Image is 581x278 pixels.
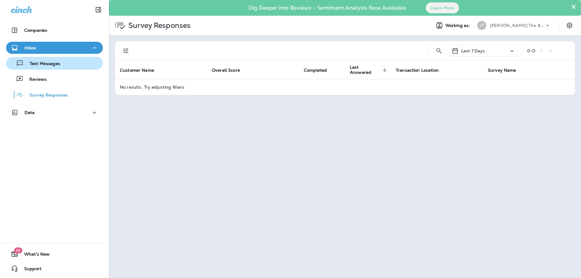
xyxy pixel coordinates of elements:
button: Text Messages [6,57,103,70]
span: Transaction Location [396,68,439,73]
span: Survey Name [488,67,524,73]
span: Customer Name [120,67,162,73]
button: Settings [564,20,575,31]
button: Collapse Sidebar [90,4,107,16]
p: Dig Deeper into Reviews - Sentiment Analysis Now Available [231,7,424,9]
span: Completed [304,67,335,73]
button: Data [6,106,103,119]
button: Inbox [6,42,103,54]
button: Reviews [6,73,103,85]
p: Reviews [23,77,47,83]
span: Last Answered [350,65,381,75]
p: Text Messages [24,61,60,67]
button: Filters [120,45,132,57]
td: No results. Try adjusting filters [115,79,575,95]
button: Learn More [426,2,459,13]
div: 0 - 0 [527,48,535,53]
p: Inbox [25,45,36,50]
button: Companies [6,24,103,36]
span: Last Answered [350,65,389,75]
span: Overall Score [212,68,240,73]
div: JT [477,21,486,30]
span: Completed [304,68,327,73]
span: Working as: [445,23,471,28]
span: 19 [14,247,22,253]
p: [PERSON_NAME] Tire & Auto [490,23,544,28]
span: Overall Score [212,67,248,73]
button: Close [571,2,576,11]
button: Search Survey Responses [433,45,445,57]
button: 19What's New [6,248,103,260]
p: Last 7 Days [461,48,485,53]
p: Survey Responses [23,93,68,98]
p: Data [25,110,35,115]
button: Support [6,263,103,275]
p: Survey Responses [126,21,191,30]
span: What's New [18,252,50,259]
button: Survey Responses [6,88,103,101]
span: Support [18,266,41,273]
span: Survey Name [488,68,516,73]
p: Companies [24,28,47,33]
span: Customer Name [120,68,154,73]
span: Transaction Location [396,67,447,73]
